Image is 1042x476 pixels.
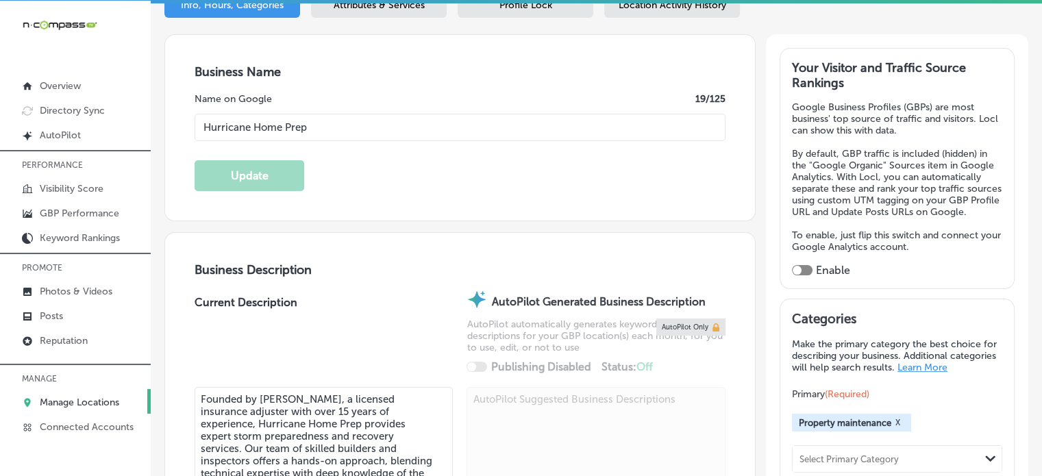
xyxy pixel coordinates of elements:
[40,232,120,244] p: Keyword Rankings
[40,105,105,116] p: Directory Sync
[792,311,1002,331] h3: Categories
[792,338,1002,373] p: Make the primary category the best choice for describing your business. Additional categories wil...
[40,335,88,347] p: Reputation
[195,64,725,79] h3: Business Name
[40,310,63,322] p: Posts
[799,418,891,428] span: Property maintenance
[816,264,850,277] label: Enable
[40,129,81,141] p: AutoPilot
[792,229,1002,253] p: To enable, just flip this switch and connect your Google Analytics account.
[40,286,112,297] p: Photos & Videos
[195,296,297,387] label: Current Description
[40,208,119,219] p: GBP Performance
[492,295,706,308] strong: AutoPilot Generated Business Description
[792,101,1002,136] p: Google Business Profiles (GBPs) are most business' top source of traffic and visitors. Locl can s...
[40,397,119,408] p: Manage Locations
[40,183,103,195] p: Visibility Score
[792,148,1002,218] p: By default, GBP traffic is included (hidden) in the "Google Organic" Sources item in Google Analy...
[695,93,725,105] label: 19 /125
[467,289,487,310] img: autopilot-icon
[195,262,725,277] h3: Business Description
[195,93,272,105] label: Name on Google
[40,80,81,92] p: Overview
[891,417,904,428] button: X
[825,388,869,400] span: (Required)
[799,454,899,464] div: Select Primary Category
[40,421,134,433] p: Connected Accounts
[22,18,97,32] img: 660ab0bf-5cc7-4cb8-ba1c-48b5ae0f18e60NCTV_CLogo_TV_Black_-500x88.png
[195,160,304,191] button: Update
[897,362,947,373] a: Learn More
[792,388,869,400] span: Primary
[792,60,1002,90] h3: Your Visitor and Traffic Source Rankings
[195,114,725,141] input: Enter Location Name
